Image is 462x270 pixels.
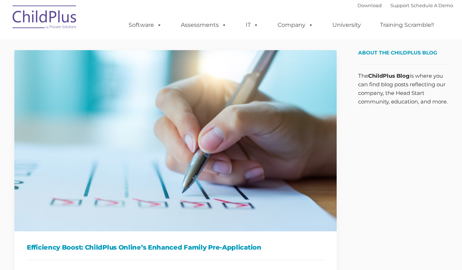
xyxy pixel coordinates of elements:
[373,18,441,32] a: Training Scramble!!
[27,242,324,253] h1: Efficiency Boost: ChildPlus Online’s Enhanced Family Pre-Application
[174,18,234,32] a: Assessments
[121,18,169,32] a: Software
[9,0,81,36] img: ChildPlus by Procare Solutions
[357,3,453,8] font: |
[270,18,321,32] a: Company
[411,3,453,8] a: Schedule A Demo
[239,18,266,32] a: IT
[325,18,368,32] a: University
[368,72,410,79] strong: ChildPlus Blog
[357,3,382,8] a: Download
[14,50,337,231] img: Efficiency Boost: ChildPlus Online's Enhanced Family Pre-Application Process - Streamlining Appli...
[358,72,448,106] p: The is where you can find blog posts reflecting our company, the Head Start community, education,...
[390,3,409,8] a: Support
[358,49,437,56] span: About the ChildPlus Blog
